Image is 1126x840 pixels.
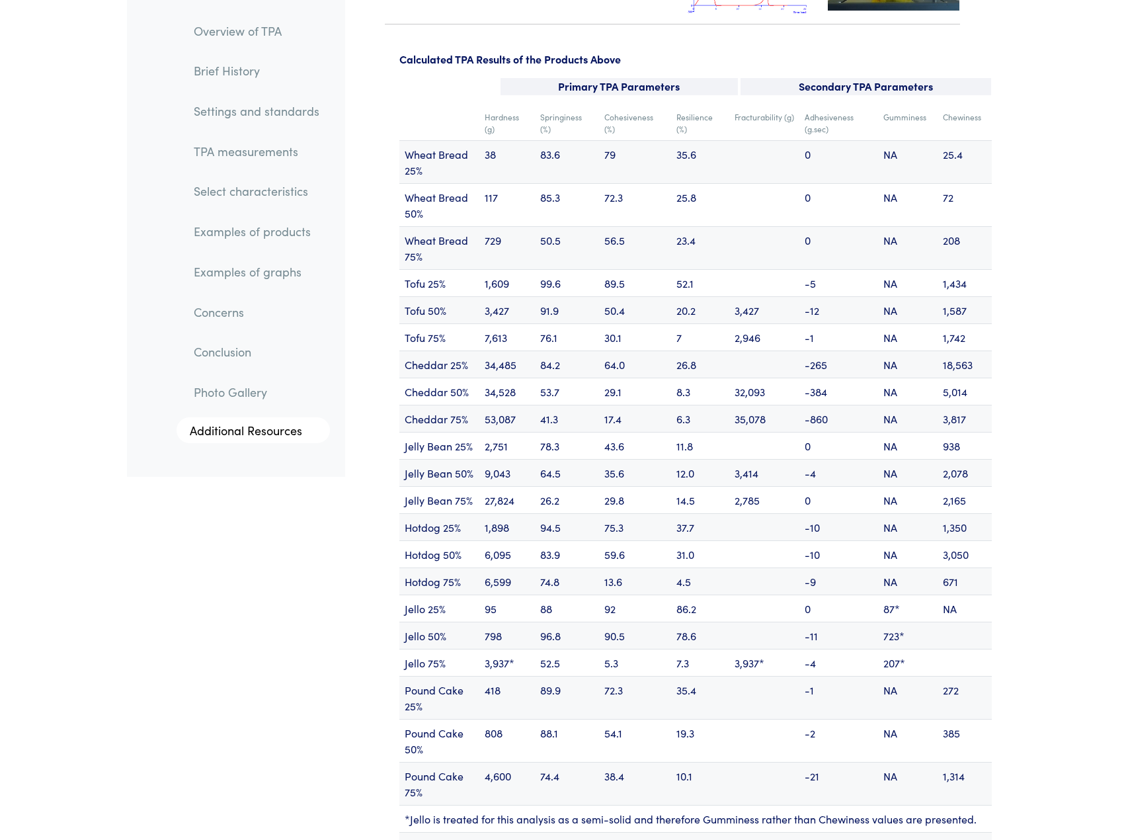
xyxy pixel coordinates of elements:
td: Pound Cake 25% [399,676,479,719]
td: 64.5 [535,459,599,486]
td: -12 [799,296,878,323]
td: 729 [479,226,535,269]
td: 90.5 [599,622,671,649]
td: 29.1 [599,378,671,405]
td: 75.3 [599,513,671,540]
td: 29.8 [599,486,671,513]
td: 34,528 [479,378,535,405]
td: 4.5 [671,567,729,595]
td: 34,485 [479,351,535,378]
a: Conclusion [183,337,330,368]
td: 0 [799,140,878,183]
td: Wheat Bread 25% [399,140,479,183]
td: Hardness (g) [479,106,535,141]
td: 0 [799,486,878,513]
td: 74.8 [535,567,599,595]
td: 2,785 [729,486,799,513]
td: 43.6 [599,432,671,459]
td: Gumminess [878,106,937,141]
td: 50.4 [599,296,671,323]
td: 2,946 [729,323,799,351]
td: 3,937* [729,649,799,676]
td: Jelly Bean 75% [399,486,479,513]
td: NA [878,459,937,486]
td: 798 [479,622,535,649]
td: 83.6 [535,140,599,183]
td: 19.3 [671,719,729,762]
td: 938 [938,432,992,459]
td: 52.5 [535,649,599,676]
td: 53,087 [479,405,535,432]
td: 8.3 [671,378,729,405]
td: 35.4 [671,676,729,719]
td: Jello 75% [399,649,479,676]
td: 671 [938,567,992,595]
td: 89.5 [599,269,671,296]
td: NA [878,676,937,719]
td: 99.6 [535,269,599,296]
td: Tofu 25% [399,269,479,296]
td: NA [878,567,937,595]
td: 78.6 [671,622,729,649]
td: 4,600 [479,762,535,805]
td: Wheat Bread 50% [399,183,479,226]
td: 9,043 [479,459,535,486]
td: 86.2 [671,595,729,622]
a: TPA measurements [183,136,330,167]
td: Hotdog 50% [399,540,479,567]
td: 25.4 [938,140,992,183]
td: 2,165 [938,486,992,513]
td: Jelly Bean 25% [399,432,479,459]
td: 31.0 [671,540,729,567]
td: 20.2 [671,296,729,323]
td: 1,587 [938,296,992,323]
td: 14.5 [671,486,729,513]
td: Cheddar 25% [399,351,479,378]
a: Select characteristics [183,177,330,207]
td: NA [878,513,937,540]
td: -21 [799,762,878,805]
td: -1 [799,676,878,719]
td: 26.8 [671,351,729,378]
td: 2,078 [938,459,992,486]
td: Pound Cake 50% [399,719,479,762]
td: 1,314 [938,762,992,805]
td: 5.3 [599,649,671,676]
td: 3,414 [729,459,799,486]
td: 83.9 [535,540,599,567]
td: 35,078 [729,405,799,432]
td: 25.8 [671,183,729,226]
td: 385 [938,719,992,762]
td: 1,742 [938,323,992,351]
td: Jelly Bean 50% [399,459,479,486]
td: 3,050 [938,540,992,567]
td: 53.7 [535,378,599,405]
td: Hotdog 75% [399,567,479,595]
td: 0 [799,432,878,459]
td: Chewiness [938,106,992,141]
td: 72 [938,183,992,226]
td: 30.1 [599,323,671,351]
td: 35.6 [671,140,729,183]
td: Fracturability (g) [729,106,799,141]
td: -10 [799,513,878,540]
td: *Jello is treated for this analysis as a semi-solid and therefore Gumminess rather than Chewiness... [399,805,992,832]
td: 94.5 [535,513,599,540]
td: Pound Cake 75% [399,762,479,805]
td: 3,937* [479,649,535,676]
td: Jello 50% [399,622,479,649]
td: NA [878,140,937,183]
td: 1,609 [479,269,535,296]
td: 54.1 [599,719,671,762]
td: 37.7 [671,513,729,540]
td: NA [878,486,937,513]
td: 56.5 [599,226,671,269]
a: Additional Resources [177,417,330,444]
td: 12.0 [671,459,729,486]
p: Calculated TPA Results of the Products Above [399,51,992,68]
td: Springiness (%) [535,106,599,141]
td: NA [878,719,937,762]
td: 3,427 [729,296,799,323]
td: NA [878,323,937,351]
a: Examples of products [183,217,330,247]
